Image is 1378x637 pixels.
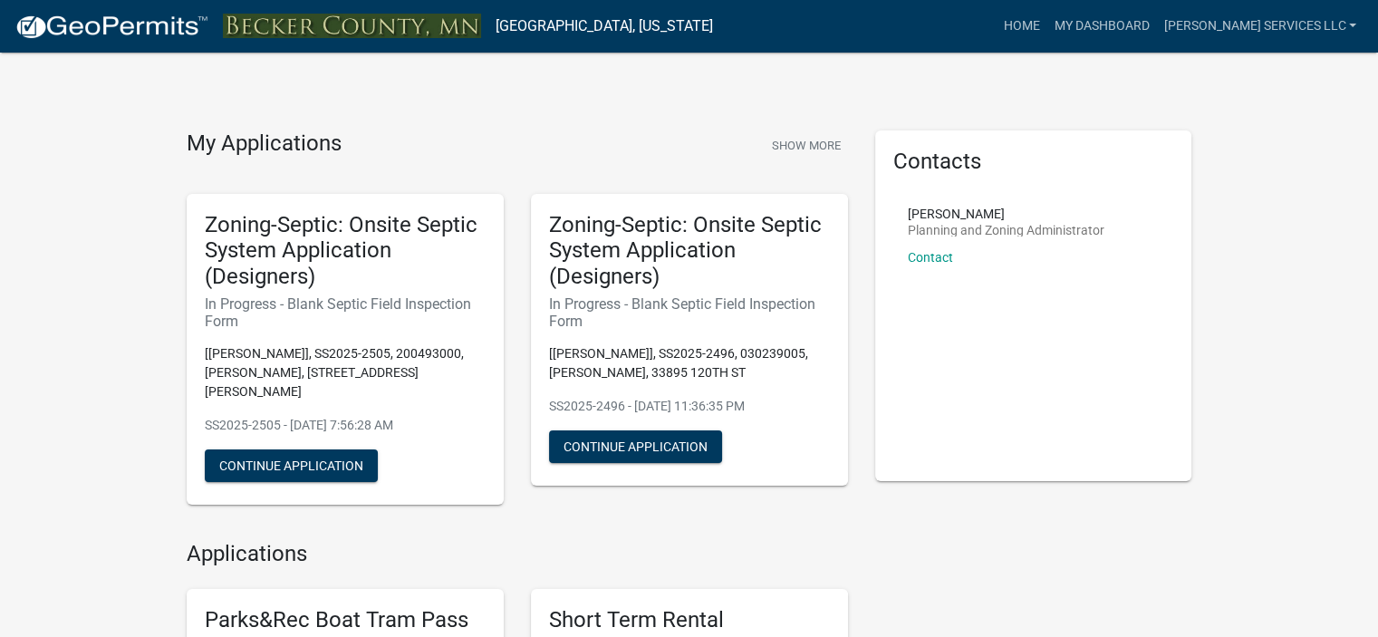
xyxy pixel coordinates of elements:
[205,416,486,435] p: SS2025-2505 - [DATE] 7:56:28 AM
[908,224,1104,236] p: Planning and Zoning Administrator
[893,149,1174,175] h5: Contacts
[205,295,486,330] h6: In Progress - Blank Septic Field Inspection Form
[187,541,848,567] h4: Applications
[205,449,378,482] button: Continue Application
[549,397,830,416] p: SS2025-2496 - [DATE] 11:36:35 PM
[996,9,1046,43] a: Home
[496,11,713,42] a: [GEOGRAPHIC_DATA], [US_STATE]
[187,130,342,158] h4: My Applications
[549,295,830,330] h6: In Progress - Blank Septic Field Inspection Form
[1046,9,1156,43] a: My Dashboard
[1156,9,1364,43] a: [PERSON_NAME] Services LLC
[205,212,486,290] h5: Zoning-Septic: Onsite Septic System Application (Designers)
[549,344,830,382] p: [[PERSON_NAME]], SS2025-2496, 030239005, [PERSON_NAME], 33895 120TH ST
[549,212,830,290] h5: Zoning-Septic: Onsite Septic System Application (Designers)
[765,130,848,160] button: Show More
[205,607,486,633] h5: Parks&Rec Boat Tram Pass
[549,430,722,463] button: Continue Application
[908,250,953,265] a: Contact
[908,208,1104,220] p: [PERSON_NAME]
[205,344,486,401] p: [[PERSON_NAME]], SS2025-2505, 200493000, [PERSON_NAME], [STREET_ADDRESS][PERSON_NAME]
[223,14,481,38] img: Becker County, Minnesota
